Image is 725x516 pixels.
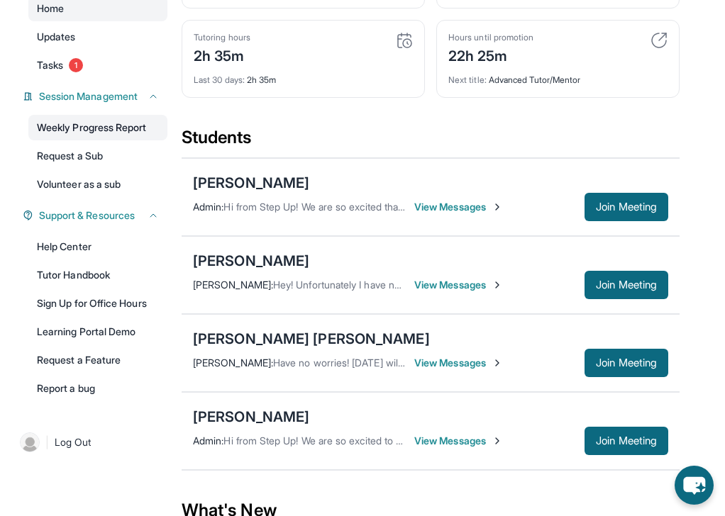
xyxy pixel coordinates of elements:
span: Session Management [39,89,138,103]
span: Last 30 days : [194,74,245,85]
a: Request a Sub [28,143,167,169]
div: Hours until promotion [448,32,533,43]
span: Home [37,1,64,16]
div: Tutoring hours [194,32,250,43]
span: Join Meeting [596,281,657,289]
button: chat-button [675,466,714,505]
div: 22h 25m [448,43,533,66]
img: Chevron-Right [492,357,503,369]
button: Join Meeting [585,349,668,377]
span: 1 [69,58,83,72]
button: Join Meeting [585,271,668,299]
div: [PERSON_NAME] [193,251,309,271]
a: Help Center [28,234,167,259]
a: Tasks1 [28,52,167,78]
span: Tasks [37,58,63,72]
span: View Messages [414,278,503,292]
img: Chevron-Right [492,435,503,447]
a: Learning Portal Demo [28,319,167,344]
a: Sign Up for Office Hours [28,291,167,316]
div: 2h 35m [194,43,250,66]
img: Chevron-Right [492,279,503,291]
img: card [396,32,413,49]
a: Updates [28,24,167,50]
span: Admin : [193,434,223,447]
div: [PERSON_NAME] [PERSON_NAME] [193,329,430,349]
span: Next title : [448,74,487,85]
img: Chevron-Right [492,201,503,213]
div: [PERSON_NAME] [193,173,309,193]
a: Report a bug [28,376,167,401]
span: Join Meeting [596,203,657,211]
button: Join Meeting [585,427,668,455]
span: View Messages [414,434,503,448]
span: | [45,434,49,451]
button: Join Meeting [585,193,668,221]
img: user-img [20,432,40,452]
div: [PERSON_NAME] [193,407,309,427]
button: Support & Resources [33,208,159,223]
a: Request a Feature [28,347,167,373]
img: card [651,32,668,49]
div: Students [182,126,680,157]
span: Join Meeting [596,359,657,367]
span: Updates [37,30,76,44]
button: Session Management [33,89,159,103]
a: Tutor Handbook [28,262,167,288]
span: Admin : [193,201,223,213]
span: [PERSON_NAME] : [193,357,273,369]
a: |Log Out [14,427,167,458]
span: Log Out [55,435,92,449]
span: View Messages [414,356,503,370]
a: Weekly Progress Report [28,115,167,140]
span: [PERSON_NAME] : [193,279,273,291]
div: Advanced Tutor/Mentor [448,66,668,86]
a: Volunteer as a sub [28,172,167,197]
span: Join Meeting [596,437,657,445]
div: 2h 35m [194,66,413,86]
span: View Messages [414,200,503,214]
span: Support & Resources [39,208,135,223]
